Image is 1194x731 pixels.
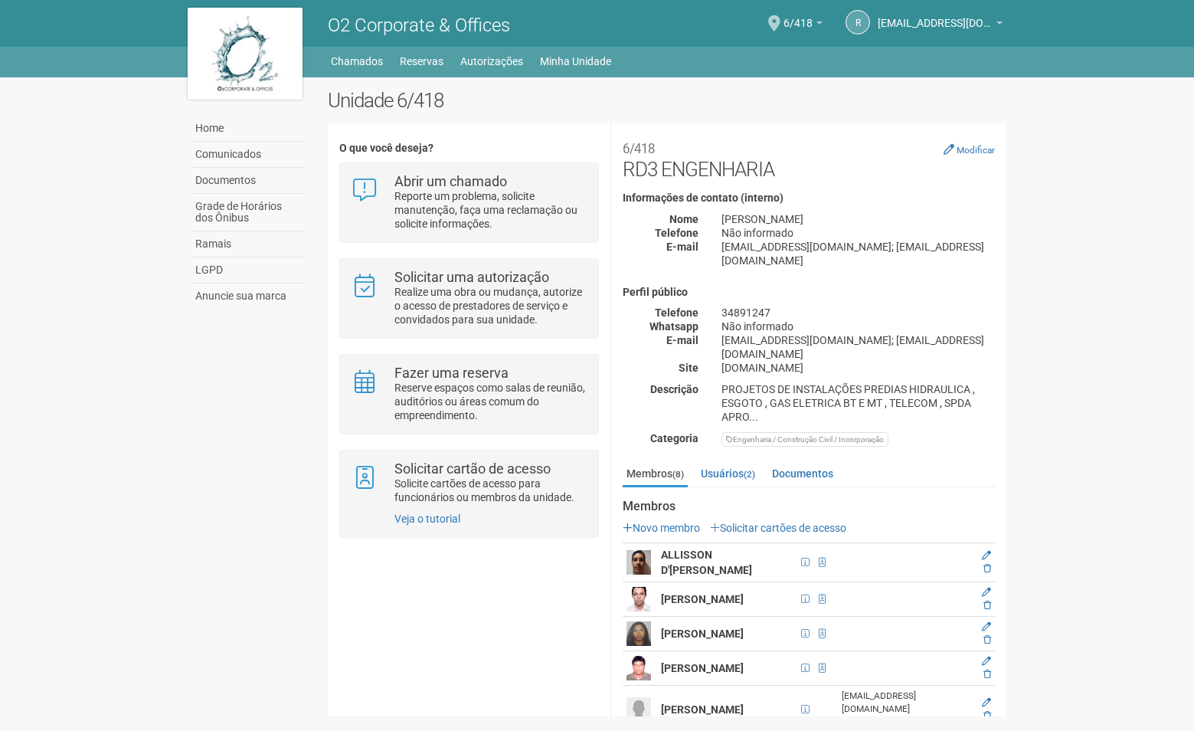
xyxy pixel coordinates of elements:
img: user.png [626,621,651,646]
a: Anuncie sua marca [191,284,305,309]
p: Reserve espaços como salas de reunião, auditórios ou áreas comum do empreendimento. [394,381,587,422]
a: Abrir um chamado Reporte um problema, solicite manutenção, faça uma reclamação ou solicite inform... [352,175,587,231]
a: LGPD [191,257,305,284]
h4: O que você deseja? [339,143,599,154]
small: Modificar [957,145,995,156]
strong: [PERSON_NAME] [661,628,744,640]
img: user.png [626,587,651,611]
a: Documentos [191,168,305,194]
strong: Nome [669,213,698,225]
div: [EMAIL_ADDRESS][DOMAIN_NAME]; [EMAIL_ADDRESS][DOMAIN_NAME] [710,333,1006,361]
a: Solicitar uma autorização Realize uma obra ou mudança, autorize o acesso de prestadores de serviç... [352,270,587,326]
small: (8) [672,469,684,480]
strong: E-mail [666,241,698,253]
p: Solicite cartões de acesso para funcionários ou membros da unidade. [394,477,587,504]
a: r [846,10,870,34]
strong: [PERSON_NAME] [661,662,744,674]
a: Excluir membro [983,600,991,611]
a: Editar membro [982,550,991,561]
strong: ALLISSON D'[PERSON_NAME] [661,549,752,576]
span: rd3@rd3engenharia.com.br [878,2,993,29]
a: Novo membro [623,522,700,534]
img: user.png [626,656,651,680]
div: [EMAIL_ADDRESS][DOMAIN_NAME]; [EMAIL_ADDRESS][DOMAIN_NAME] [710,240,1006,267]
a: Excluir membro [983,563,991,574]
strong: [PERSON_NAME] [661,593,744,605]
a: Home [191,116,305,142]
a: [EMAIL_ADDRESS][DOMAIN_NAME] [878,19,1003,31]
strong: Abrir um chamado [394,173,507,189]
h2: Unidade 6/418 [328,89,1007,112]
div: Engenharia / Construção Civil / Incorporação [721,432,888,447]
small: (2) [744,469,755,480]
div: [DOMAIN_NAME] [710,361,1006,375]
a: Veja o tutorial [394,513,460,525]
strong: E-mail [666,334,698,346]
a: Solicitar cartões de acesso [710,522,846,534]
a: Excluir membro [983,710,991,721]
div: Não informado [710,226,1006,240]
div: [PERSON_NAME] [710,212,1006,226]
h2: RD3 ENGENHARIA [623,135,995,181]
a: Modificar [944,143,995,156]
a: Grade de Horários dos Ônibus [191,194,305,231]
a: Excluir membro [983,634,991,645]
a: Excluir membro [983,669,991,680]
p: Realize uma obra ou mudança, autorize o acesso de prestadores de serviço e convidados para sua un... [394,285,587,326]
div: [EMAIL_ADDRESS][DOMAIN_NAME] [842,690,967,716]
a: Ramais [191,231,305,257]
div: [PHONE_NUMBER] [842,716,967,729]
strong: [PERSON_NAME] [661,703,744,716]
h4: Perfil público [623,287,995,298]
strong: Solicitar uma autorização [394,269,549,285]
a: Editar membro [982,656,991,667]
img: user.png [626,550,651,575]
a: Editar membro [982,587,991,598]
a: Documentos [768,462,837,485]
strong: Solicitar cartão de acesso [394,461,551,477]
strong: Site [679,362,698,374]
a: Usuários(2) [697,462,759,485]
div: PROJETOS DE INSTALAÇÕES PREDIAS HIDRAULICA , ESGOTO , GAS ELETRICA BT E MT , TELECOM , SPDA APRO... [710,382,1006,424]
a: Autorizações [460,51,523,72]
div: 34891247 [710,306,1006,320]
span: 6/418 [783,2,813,29]
strong: Whatsapp [649,320,698,333]
a: Comunicados [191,142,305,168]
img: user.png [626,697,651,722]
a: Fazer uma reserva Reserve espaços como salas de reunião, auditórios ou áreas comum do empreendime... [352,366,587,422]
a: Chamados [331,51,383,72]
strong: Telefone [655,306,698,319]
strong: Telefone [655,227,698,239]
a: 6/418 [783,19,823,31]
img: logo.jpg [188,8,303,100]
small: 6/418 [623,141,655,156]
a: Minha Unidade [540,51,611,72]
strong: Fazer uma reserva [394,365,509,381]
a: Solicitar cartão de acesso Solicite cartões de acesso para funcionários ou membros da unidade. [352,462,587,504]
a: Reservas [400,51,443,72]
div: Não informado [710,320,1006,333]
a: Editar membro [982,621,991,632]
h4: Informações de contato (interno) [623,192,995,204]
p: Reporte um problema, solicite manutenção, faça uma reclamação ou solicite informações. [394,189,587,231]
strong: Categoria [650,432,698,444]
strong: Descrição [650,383,698,395]
a: Membros(8) [623,462,688,487]
span: O2 Corporate & Offices [328,15,510,36]
a: Editar membro [982,697,991,708]
strong: Membros [623,500,995,513]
